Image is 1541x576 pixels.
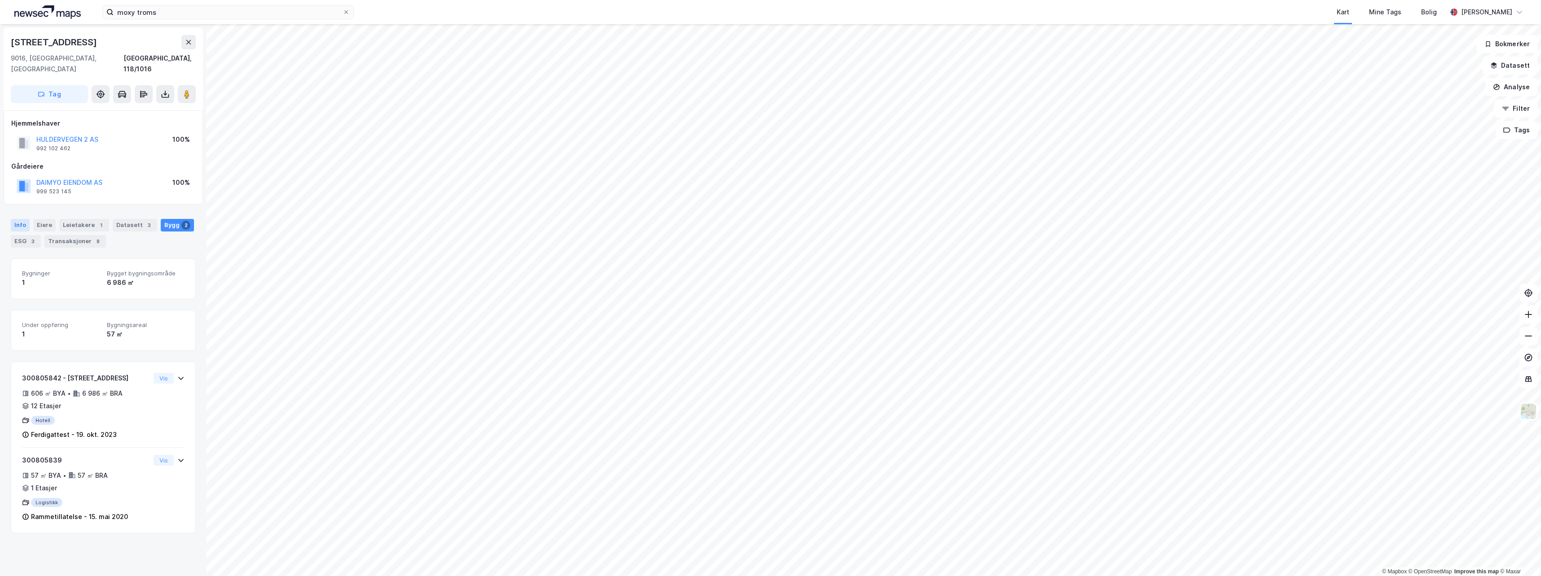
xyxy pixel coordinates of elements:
[63,472,66,479] div: •
[31,483,57,493] div: 1 Etasjer
[1421,7,1437,17] div: Bolig
[11,161,195,172] div: Gårdeiere
[107,270,185,277] span: Bygget bygningsområde
[22,455,150,466] div: 300805839
[36,188,71,195] div: 999 523 145
[11,219,30,231] div: Info
[154,373,174,384] button: Vis
[1494,100,1537,118] button: Filter
[1477,35,1537,53] button: Bokmerker
[172,134,190,145] div: 100%
[145,221,154,230] div: 3
[78,470,108,481] div: 57 ㎡ BRA
[31,388,66,399] div: 606 ㎡ BYA
[172,177,190,188] div: 100%
[181,221,190,230] div: 2
[44,235,106,248] div: Transaksjoner
[33,219,56,231] div: Eiere
[97,221,106,230] div: 1
[107,321,185,329] span: Bygningsareal
[28,237,37,246] div: 3
[22,373,150,384] div: 300805842 - [STREET_ADDRESS]
[114,5,343,19] input: Søk på adresse, matrikkel, gårdeiere, leietakere eller personer
[22,329,100,340] div: 1
[11,235,41,248] div: ESG
[1483,57,1537,74] button: Datasett
[1454,568,1499,575] a: Improve this map
[123,53,196,74] div: [GEOGRAPHIC_DATA], 118/1016
[67,390,71,397] div: •
[1485,78,1537,96] button: Analyse
[161,219,194,231] div: Bygg
[1496,533,1541,576] iframe: Chat Widget
[11,118,195,129] div: Hjemmelshaver
[22,270,100,277] span: Bygninger
[14,5,81,19] img: logo.a4113a55bc3d86da70a041830d287a7e.svg
[1496,121,1537,139] button: Tags
[82,388,123,399] div: 6 986 ㎡ BRA
[93,237,102,246] div: 8
[31,401,61,411] div: 12 Etasjer
[154,455,174,466] button: Vis
[1409,568,1452,575] a: OpenStreetMap
[22,321,100,329] span: Under oppføring
[1520,403,1537,420] img: Z
[31,511,128,522] div: Rammetillatelse - 15. mai 2020
[107,277,185,288] div: 6 986 ㎡
[36,145,70,152] div: 992 102 462
[107,329,185,340] div: 57 ㎡
[59,219,109,231] div: Leietakere
[11,53,123,74] div: 9016, [GEOGRAPHIC_DATA], [GEOGRAPHIC_DATA]
[11,35,99,49] div: [STREET_ADDRESS]
[31,429,117,440] div: Ferdigattest - 19. okt. 2023
[22,277,100,288] div: 1
[1369,7,1401,17] div: Mine Tags
[1337,7,1349,17] div: Kart
[11,85,88,103] button: Tag
[31,470,61,481] div: 57 ㎡ BYA
[1382,568,1407,575] a: Mapbox
[1461,7,1512,17] div: [PERSON_NAME]
[113,219,157,231] div: Datasett
[1496,533,1541,576] div: Kontrollprogram for chat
